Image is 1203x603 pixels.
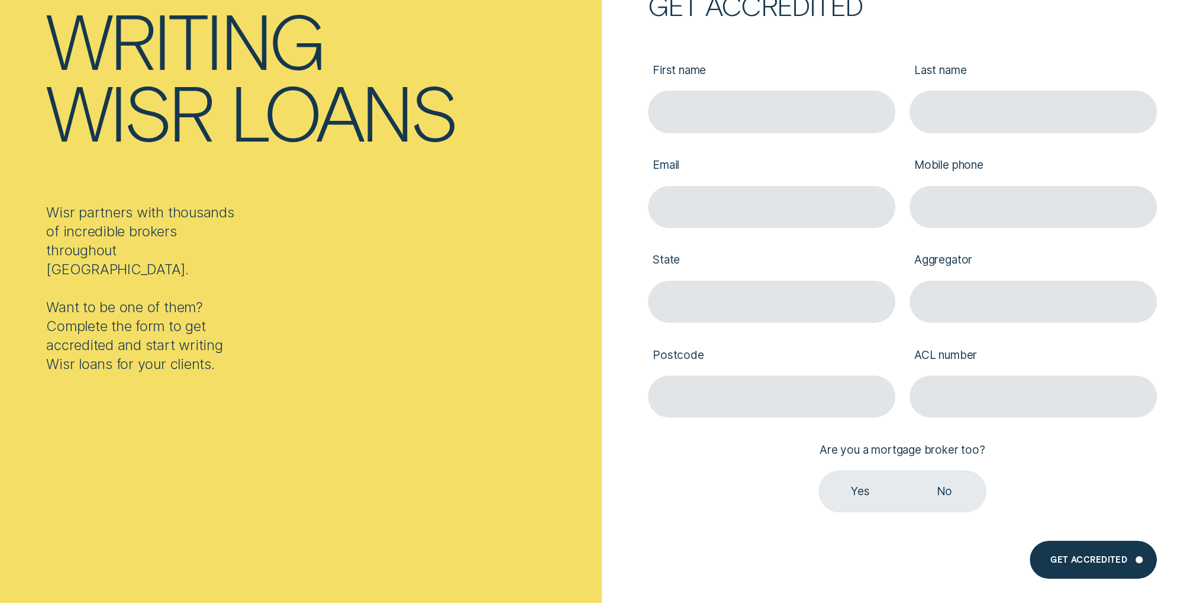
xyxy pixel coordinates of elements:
div: Wisr [46,75,212,147]
label: Last name [909,52,1157,91]
label: Aggregator [909,242,1157,280]
label: No [902,470,986,512]
label: Mobile phone [909,147,1157,185]
label: Yes [818,470,902,512]
div: writing [46,4,323,75]
label: Postcode [648,337,895,376]
div: Wisr partners with thousands of incredible brokers throughout [GEOGRAPHIC_DATA]. Want to be one o... [46,203,243,374]
label: State [648,242,895,280]
label: ACL number [909,337,1157,376]
button: Get Accredited [1030,541,1157,579]
div: loans [230,75,456,147]
label: Email [648,147,895,185]
label: Are you a mortgage broker too? [815,432,990,470]
label: First name [648,52,895,91]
